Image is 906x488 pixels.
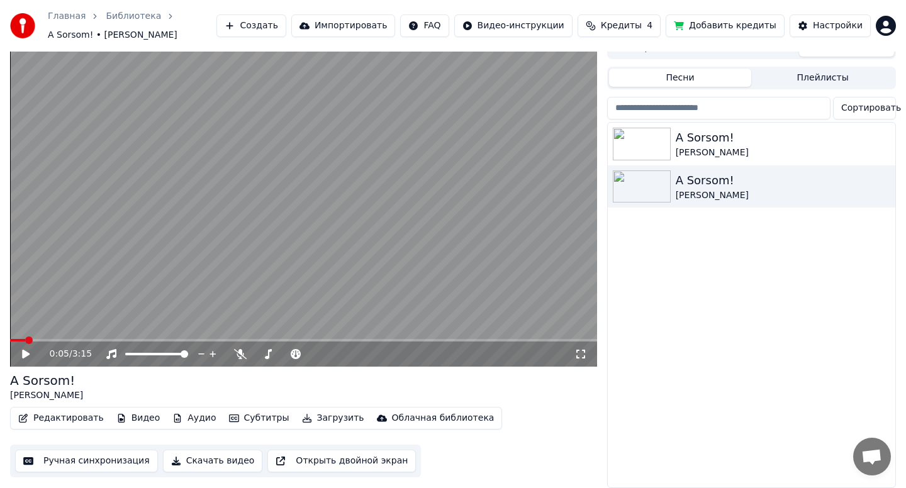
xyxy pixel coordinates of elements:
[676,129,890,147] div: A Sorsom!
[751,69,894,87] button: Плейлисты
[291,14,396,37] button: Импортировать
[216,14,286,37] button: Создать
[647,19,652,32] span: 4
[609,69,752,87] button: Песни
[72,348,92,360] span: 3:15
[224,409,294,427] button: Субтитры
[111,409,165,427] button: Видео
[50,348,69,360] span: 0:05
[13,409,109,427] button: Редактировать
[454,14,573,37] button: Видео-инструкции
[853,438,891,475] div: Открытый чат
[297,409,369,427] button: Загрузить
[50,348,80,360] div: /
[15,450,158,472] button: Ручная синхронизация
[666,14,785,37] button: Добавить кредиты
[392,412,495,424] div: Облачная библиотека
[676,189,890,202] div: [PERSON_NAME]
[106,10,161,23] a: Библиотека
[578,14,661,37] button: Кредиты4
[10,13,35,38] img: youka
[167,409,221,427] button: Аудио
[790,14,871,37] button: Настройки
[48,10,86,23] a: Главная
[841,102,901,114] span: Сортировать
[48,29,177,42] span: A Sorsom! • [PERSON_NAME]
[267,450,416,472] button: Открыть двойной экран
[676,147,890,159] div: [PERSON_NAME]
[676,172,890,189] div: A Sorsom!
[10,389,83,402] div: [PERSON_NAME]
[10,372,83,389] div: A Sorsom!
[400,14,449,37] button: FAQ
[601,19,642,32] span: Кредиты
[48,10,216,42] nav: breadcrumb
[163,450,263,472] button: Скачать видео
[813,19,863,32] div: Настройки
